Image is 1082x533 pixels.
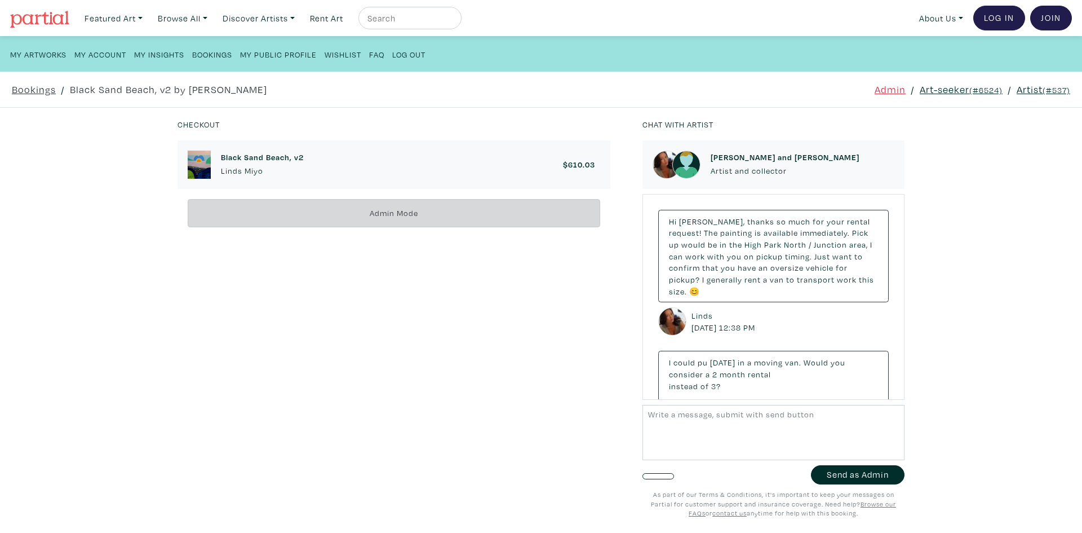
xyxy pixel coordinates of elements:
a: Admin [875,82,906,97]
span: / [809,239,812,250]
span: Hi [669,216,677,227]
span: an [759,262,768,273]
a: Bookings [192,46,232,61]
span: pickup [756,251,783,262]
span: area, [849,239,868,250]
span: confirm [669,262,700,273]
span: generally [707,274,742,285]
span: the [729,239,742,250]
span: 610.03 [568,159,595,170]
small: My Artworks [10,49,66,60]
span: 😊 [689,286,700,297]
span: a [763,274,768,285]
span: to [854,251,863,262]
small: My Public Profile [240,49,317,60]
span: North [784,239,806,250]
small: As part of our Terms & Conditions, it's important to keep your messages on Partial for customer s... [651,490,896,517]
small: (#6524) [969,85,1003,95]
span: could [673,357,695,368]
a: My Insights [134,46,184,61]
span: [DATE] [710,357,735,368]
span: Pick [852,227,868,238]
span: you [727,251,742,262]
span: in [720,239,727,250]
small: Bookings [192,49,232,60]
a: Art-seeker(#6524) [920,82,1003,97]
a: Browse our FAQs [689,500,896,518]
span: have [738,262,756,273]
span: I [870,239,872,250]
span: consider [669,369,703,380]
span: pickup? [669,274,700,285]
small: Log Out [392,49,425,60]
span: a [706,369,710,380]
span: work [685,251,705,262]
span: be [708,239,717,250]
span: want [832,251,852,262]
a: Black Sand Beach, v2 by [PERSON_NAME] [70,82,267,97]
span: work [837,274,857,285]
span: of [700,381,709,391]
span: / [61,82,65,97]
h6: $ [563,160,595,169]
span: so [777,216,786,227]
small: Linds [DATE] 12:38 PM [691,310,758,334]
span: for [813,216,824,227]
a: Artist(#537) [1017,82,1070,97]
span: The [704,227,718,238]
span: [PERSON_NAME], [679,216,745,227]
span: timing. [785,251,812,262]
span: your [827,216,845,227]
a: Rent Art [305,7,348,30]
span: much [788,216,810,227]
small: FAQ [369,49,384,60]
span: van. [785,357,801,368]
span: 3? [711,381,721,391]
span: can [669,251,683,262]
span: you [721,262,735,273]
span: you [831,357,845,368]
p: Linds Miyo [221,165,304,177]
span: / [911,82,915,97]
img: phpThumb.php [653,151,681,179]
a: Black Sand Beach, v2 Linds Miyo [221,152,304,177]
span: month [720,369,746,380]
span: vehicle [806,262,833,273]
span: immediately. [800,227,850,238]
span: rent [744,274,761,285]
span: thanks [747,216,774,227]
a: contact us [712,509,747,517]
a: Featured Art [79,7,148,30]
span: Junction [814,239,847,250]
span: rental [847,216,870,227]
button: Send as Admin [811,465,904,485]
span: moving [754,357,783,368]
img: phpThumb.php [658,307,686,336]
span: High [744,239,762,250]
a: Bookings [12,82,56,97]
a: Join [1030,6,1072,30]
span: is [755,227,761,238]
span: this [859,274,874,285]
span: Would [804,357,828,368]
a: Log Out [392,46,425,61]
span: that [702,262,719,273]
span: available [764,227,798,238]
span: rental [748,369,771,380]
span: pu [698,357,708,368]
a: My Public Profile [240,46,317,61]
span: for [836,262,848,273]
span: Park [764,239,782,250]
input: Search [366,11,451,25]
a: My Account [74,46,126,61]
a: Log In [973,6,1025,30]
span: on [744,251,754,262]
span: I [669,357,671,368]
a: Discover Artists [218,7,300,30]
span: 2 [712,369,717,380]
span: instead [669,381,698,391]
span: / [1008,82,1012,97]
span: size. [669,286,687,297]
